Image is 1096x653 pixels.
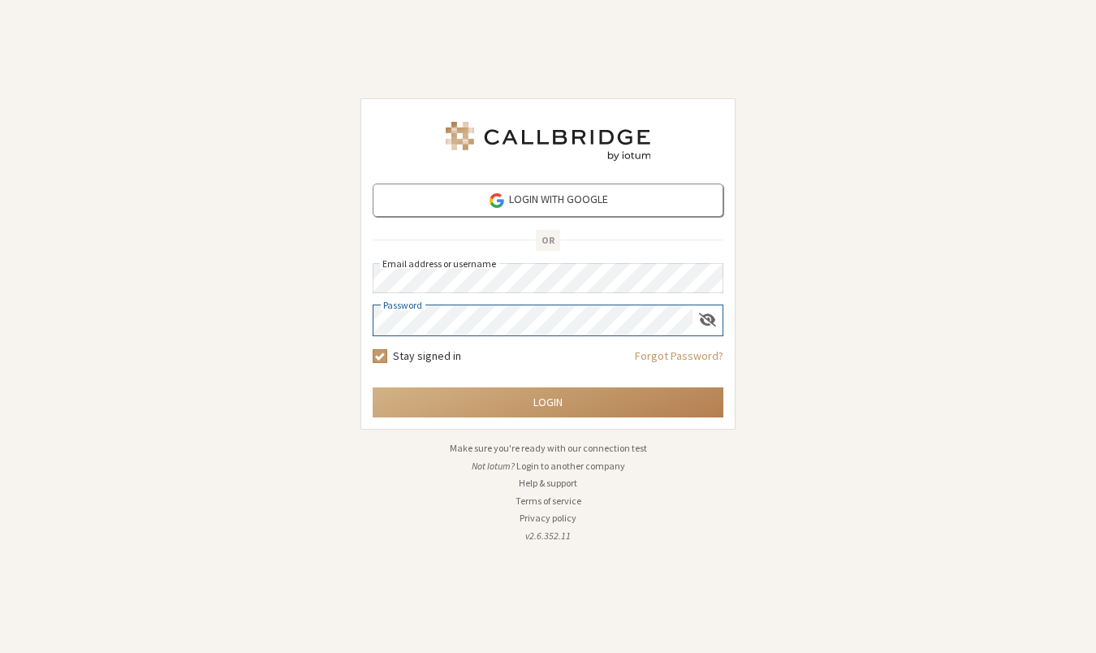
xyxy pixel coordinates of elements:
[442,122,654,161] img: Iotum
[536,230,560,251] span: OR
[516,459,625,474] button: Login to another company
[360,529,736,543] li: v2.6.352.11
[635,348,723,376] a: Forgot Password?
[373,387,723,417] button: Login
[693,305,723,334] div: Show password
[488,192,506,210] img: google-icon.png
[516,495,581,507] a: Terms of service
[373,184,723,217] a: Login with Google
[373,263,723,293] input: Email address or username
[393,348,461,365] label: Stay signed in
[373,305,693,335] input: Password
[520,512,576,524] a: Privacy policy
[360,459,736,474] li: Not Iotum?
[1055,611,1084,642] iframe: Chat
[519,477,577,489] a: Help & support
[450,442,647,454] a: Make sure you're ready with our connection test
